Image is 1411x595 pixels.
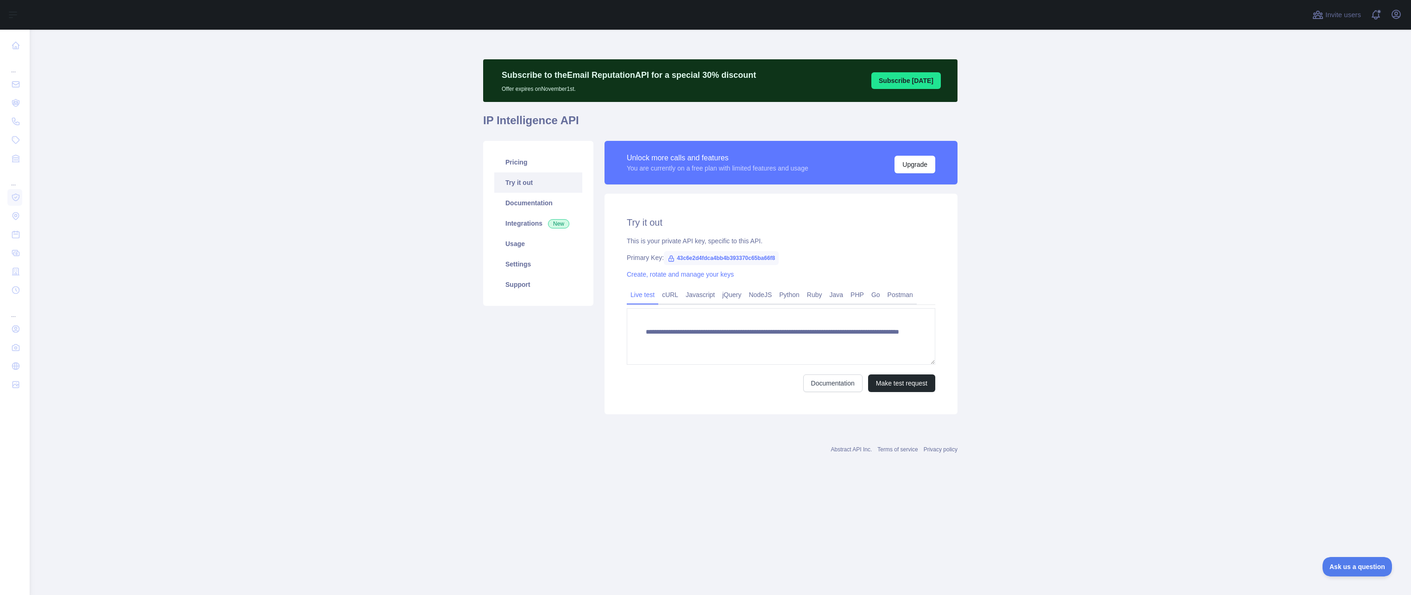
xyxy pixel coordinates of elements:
div: Primary Key: [627,253,935,262]
a: jQuery [718,287,745,302]
p: Subscribe to the Email Reputation API for a special 30 % discount [502,69,756,82]
a: Settings [494,254,582,274]
a: PHP [847,287,868,302]
a: Go [868,287,884,302]
button: Invite users [1310,7,1363,22]
a: Documentation [494,193,582,213]
div: ... [7,300,22,319]
a: Support [494,274,582,295]
h1: IP Intelligence API [483,113,957,135]
a: Javascript [682,287,718,302]
a: Live test [627,287,658,302]
iframe: Toggle Customer Support [1323,557,1392,576]
div: This is your private API key, specific to this API. [627,236,935,246]
span: 43c6e2d4fdca4bb4b393370c65ba66f8 [664,251,779,265]
a: Try it out [494,172,582,193]
div: ... [7,169,22,187]
div: Unlock more calls and features [627,152,808,164]
a: NodeJS [745,287,775,302]
button: Make test request [868,374,935,392]
a: Python [775,287,803,302]
div: ... [7,56,22,74]
a: Integrations New [494,213,582,234]
div: You are currently on a free plan with limited features and usage [627,164,808,173]
a: Create, rotate and manage your keys [627,271,734,278]
span: New [548,219,569,228]
a: Pricing [494,152,582,172]
span: Invite users [1325,10,1361,20]
a: Terms of service [877,446,918,453]
a: Abstract API Inc. [831,446,872,453]
h2: Try it out [627,216,935,229]
a: Usage [494,234,582,254]
a: Privacy policy [924,446,957,453]
button: Upgrade [894,156,935,173]
button: Subscribe [DATE] [871,72,941,89]
a: Documentation [803,374,863,392]
a: Ruby [803,287,826,302]
a: Postman [884,287,917,302]
p: Offer expires on November 1st. [502,82,756,93]
a: Java [826,287,847,302]
a: cURL [658,287,682,302]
